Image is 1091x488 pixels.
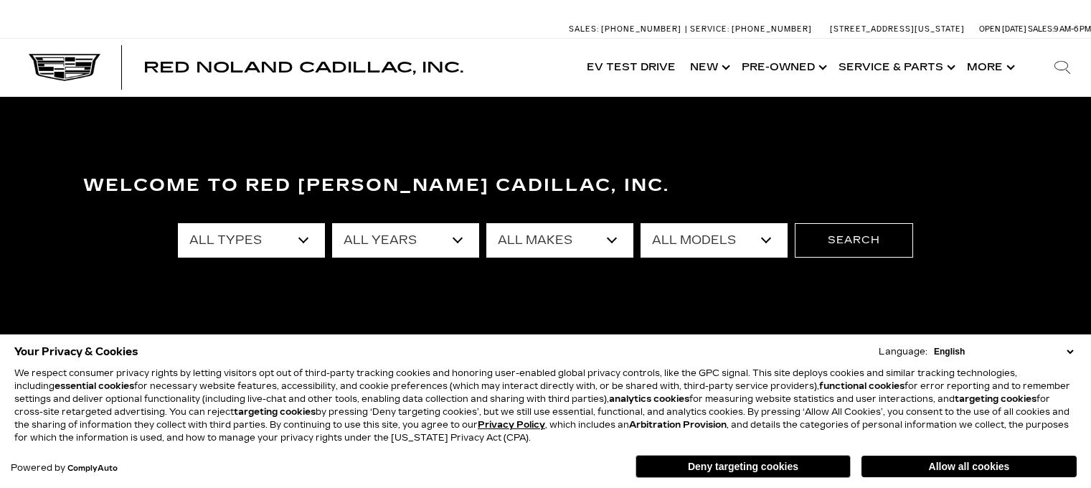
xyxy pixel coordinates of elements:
a: ComplyAuto [67,464,118,473]
a: Privacy Policy [478,420,545,430]
div: Language: [879,347,927,356]
img: Cadillac Dark Logo with Cadillac White Text [29,54,100,81]
strong: targeting cookies [234,407,316,417]
span: Sales: [1028,24,1054,34]
span: [PHONE_NUMBER] [732,24,812,34]
strong: Arbitration Provision [629,420,727,430]
a: Red Noland Cadillac, Inc. [143,60,463,75]
span: Service: [690,24,729,34]
span: [PHONE_NUMBER] [601,24,681,34]
a: Service & Parts [831,39,960,96]
select: Filter by year [332,223,479,258]
select: Filter by type [178,223,325,258]
strong: essential cookies [55,381,134,391]
strong: analytics cookies [609,394,689,404]
span: Red Noland Cadillac, Inc. [143,59,463,76]
strong: functional cookies [819,381,905,391]
a: Service: [PHONE_NUMBER] [685,25,816,33]
h3: Welcome to Red [PERSON_NAME] Cadillac, Inc. [83,172,1009,200]
a: [STREET_ADDRESS][US_STATE] [830,24,965,34]
span: Your Privacy & Cookies [14,342,138,362]
div: Powered by [11,464,118,473]
span: 9 AM-6 PM [1054,24,1091,34]
a: EV Test Drive [580,39,683,96]
select: Language Select [930,345,1077,358]
span: Open [DATE] [979,24,1026,34]
select: Filter by model [641,223,788,258]
button: Allow all cookies [861,456,1077,477]
a: Sales: [PHONE_NUMBER] [569,25,685,33]
select: Filter by make [486,223,633,258]
p: We respect consumer privacy rights by letting visitors opt out of third-party tracking cookies an... [14,367,1077,444]
button: More [960,39,1019,96]
button: Search [795,223,913,258]
a: New [683,39,735,96]
strong: targeting cookies [955,394,1036,404]
button: Deny targeting cookies [636,455,851,478]
span: Sales: [569,24,599,34]
a: Pre-Owned [735,39,831,96]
